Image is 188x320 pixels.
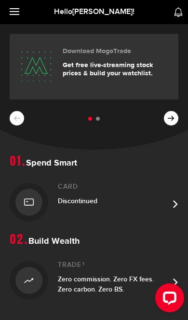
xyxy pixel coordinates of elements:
[10,250,178,311] a: Trade1Zero commission. Zero FX fees. Zero carbon. Zero BS.
[10,154,178,172] h1: Spend Smart
[63,47,171,56] h3: Download MogoTrade
[58,261,169,269] h2: Trade
[82,261,85,267] sup: 1
[58,275,154,293] span: Zero commission. Zero FX fees. Zero carbon. Zero BS.
[72,7,133,16] span: [PERSON_NAME]
[10,233,178,250] h1: Build Wealth
[58,183,169,191] h2: Card
[10,34,178,101] a: Download MogoTrade Get free live-streaming stock prices & build your watchlist.
[63,61,171,78] p: Get free live-streaming stock prices & build your watchlist.
[148,279,188,320] iframe: LiveChat chat widget
[10,172,178,233] a: CardDiscontinued
[58,197,97,205] span: Discontinued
